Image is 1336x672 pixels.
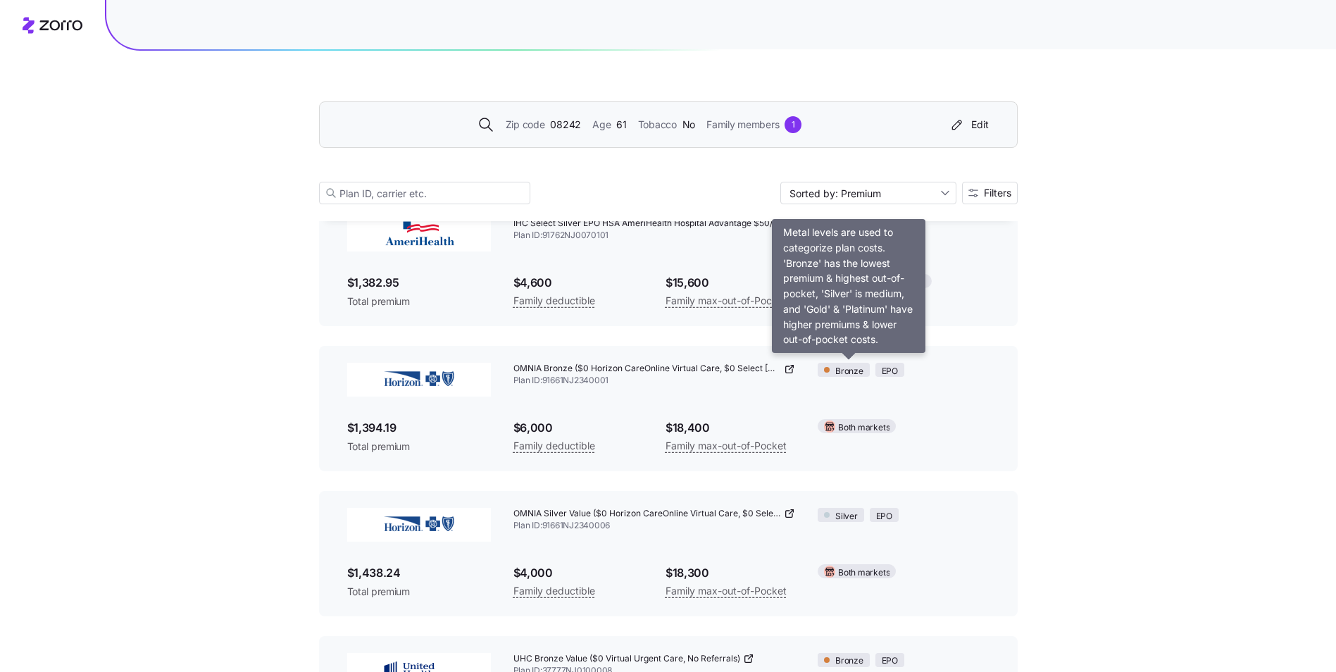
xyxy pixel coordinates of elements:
[506,117,545,132] span: Zip code
[666,437,787,454] span: Family max-out-of-Pocket
[347,440,491,454] span: Total premium
[984,188,1011,198] span: Filters
[835,510,858,523] span: Silver
[873,276,925,290] span: Off exchange
[319,182,530,204] input: Plan ID, carrier etc.
[513,508,782,520] span: OMNIA Silver Value ($0 Horizon CareOnline Virtual Care, $0 Select [MEDICAL_DATA], No Referrals)
[666,274,795,292] span: $15,600
[347,363,491,397] img: Horizon BlueCross BlueShield of New Jersey
[962,182,1018,204] button: Filters
[835,220,858,233] span: Silver
[347,508,491,542] img: Horizon BlueCross BlueShield of New Jersey
[949,118,989,132] div: Edit
[347,218,491,251] img: AmeriHealth
[835,365,863,378] span: Bronze
[666,292,787,309] span: Family max-out-of-Pocket
[838,566,889,580] span: Both markets
[682,117,695,132] span: No
[513,653,740,665] span: UHC Bronze Value ($0 Virtual Urgent Care, No Referrals)
[666,419,795,437] span: $18,400
[513,419,643,437] span: $6,000
[882,654,898,668] span: EPO
[513,218,782,230] span: IHC Select Silver EPO HSA AmeriHealth Hospital Advantage $50/$75
[943,113,994,136] button: Edit
[513,520,796,532] span: Plan ID: 91661NJ2340006
[513,292,595,309] span: Family deductible
[666,564,795,582] span: $18,300
[824,276,841,290] span: HSA
[706,117,779,132] span: Family members
[616,117,626,132] span: 61
[347,419,491,437] span: $1,394.19
[347,585,491,599] span: Total premium
[513,230,796,242] span: Plan ID: 91762NJ0070101
[638,117,677,132] span: Tobacco
[666,583,787,599] span: Family max-out-of-Pocket
[876,220,892,233] span: EPO
[513,437,595,454] span: Family deductible
[513,274,643,292] span: $4,600
[882,365,898,378] span: EPO
[835,654,863,668] span: Bronze
[513,583,595,599] span: Family deductible
[513,375,796,387] span: Plan ID: 91661NJ2340001
[513,363,782,375] span: OMNIA Bronze ($0 Horizon CareOnline Virtual Care, $0 Select [MEDICAL_DATA], No Referrals)
[347,294,491,309] span: Total premium
[838,421,889,435] span: Both markets
[876,510,892,523] span: EPO
[550,117,581,132] span: 08242
[785,116,801,133] div: 1
[780,182,956,204] input: Sort by
[347,274,491,292] span: $1,382.95
[513,564,643,582] span: $4,000
[347,564,491,582] span: $1,438.24
[592,117,611,132] span: Age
